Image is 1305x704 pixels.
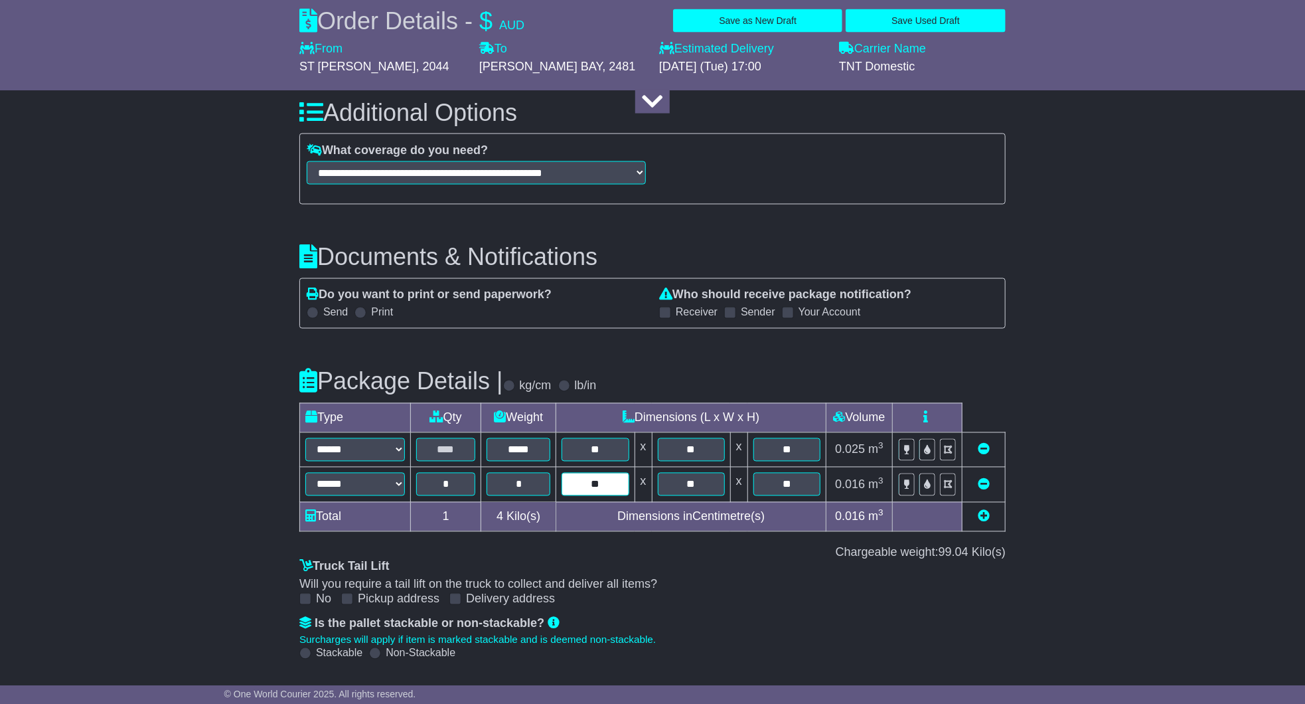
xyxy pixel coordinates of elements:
[835,478,865,491] span: 0.016
[307,143,488,158] label: What coverage do you need?
[878,508,883,518] sup: 3
[730,468,747,503] td: x
[481,403,556,432] td: Weight
[602,60,635,73] span: , 2481
[939,546,968,559] span: 99.04
[479,42,507,56] label: To
[730,432,747,468] td: x
[978,443,990,456] a: Remove this item
[878,441,883,451] sup: 3
[839,42,926,56] label: Carrier Name
[299,60,416,73] span: ST [PERSON_NAME]
[868,443,883,456] span: m
[556,502,826,531] td: Dimensions in Centimetre(s)
[386,647,455,660] label: Non-Stackable
[673,9,842,33] button: Save as New Draft
[224,689,416,699] span: © One World Courier 2025. All rights reserved.
[466,592,555,607] label: Delivery address
[323,306,348,319] label: Send
[299,634,1006,646] div: Surcharges will apply if item is marked stackable and is deemed non-stackable.
[575,379,597,394] label: lb/in
[316,647,362,660] label: Stackable
[299,578,1006,592] div: Will you require a tail lift on the truck to collect and deliver all items?
[371,306,393,319] label: Print
[978,510,990,523] a: Add new item
[316,592,331,607] label: No
[300,502,411,531] td: Total
[556,403,826,432] td: Dimensions (L x W x H)
[839,60,1006,74] div: TNT Domestic
[799,306,861,319] label: Your Account
[299,42,343,56] label: From
[307,288,552,303] label: Do you want to print or send paperwork?
[846,9,1006,33] button: Save Used Draft
[659,60,826,74] div: [DATE] (Tue) 17:00
[300,403,411,432] td: Type
[978,478,990,491] a: Remove this item
[481,502,556,531] td: Kilo(s)
[479,7,493,35] span: $
[411,502,481,531] td: 1
[826,403,892,432] td: Volume
[299,546,1006,561] div: Chargeable weight: Kilo(s)
[868,478,883,491] span: m
[499,19,524,32] span: AUD
[299,560,390,574] label: Truck Tail Lift
[635,432,652,468] td: x
[835,443,865,456] span: 0.025
[299,244,1006,271] h3: Documents & Notifications
[659,288,911,303] label: Who should receive package notification?
[520,379,552,394] label: kg/cm
[299,100,1006,126] h3: Additional Options
[416,60,449,73] span: , 2044
[358,592,439,607] label: Pickup address
[299,369,503,395] h3: Package Details |
[411,403,481,432] td: Qty
[497,510,503,523] span: 4
[659,42,826,56] label: Estimated Delivery
[741,306,775,319] label: Sender
[835,510,865,523] span: 0.016
[868,510,883,523] span: m
[676,306,718,319] label: Receiver
[635,468,652,503] td: x
[878,476,883,486] sup: 3
[315,617,544,630] span: Is the pallet stackable or non-stackable?
[299,7,524,35] div: Order Details -
[479,60,602,73] span: [PERSON_NAME] BAY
